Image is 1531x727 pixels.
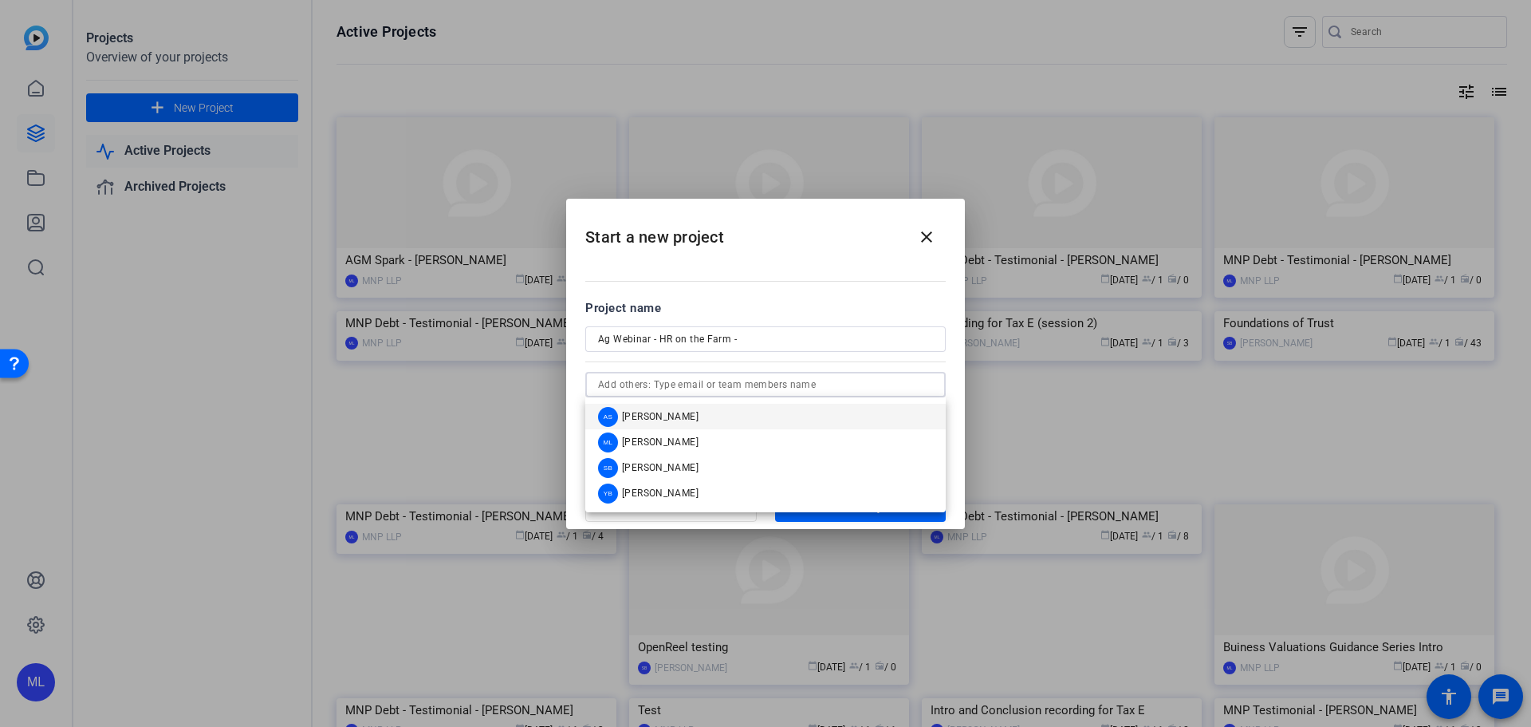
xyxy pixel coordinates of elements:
[622,410,699,423] span: [PERSON_NAME]
[775,493,947,522] button: Create Project
[598,406,618,426] div: AS
[598,432,618,452] div: ML
[598,375,933,394] input: Add others: Type email or team members name
[598,330,933,349] input: Enter Project Name
[622,436,699,448] span: [PERSON_NAME]
[622,461,699,474] span: [PERSON_NAME]
[598,457,618,477] div: SB
[917,227,936,247] mat-icon: close
[585,299,946,317] div: Project name
[585,493,757,522] button: Cancel
[566,199,965,263] h2: Start a new project
[622,487,699,500] span: [PERSON_NAME]
[598,483,618,503] div: YB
